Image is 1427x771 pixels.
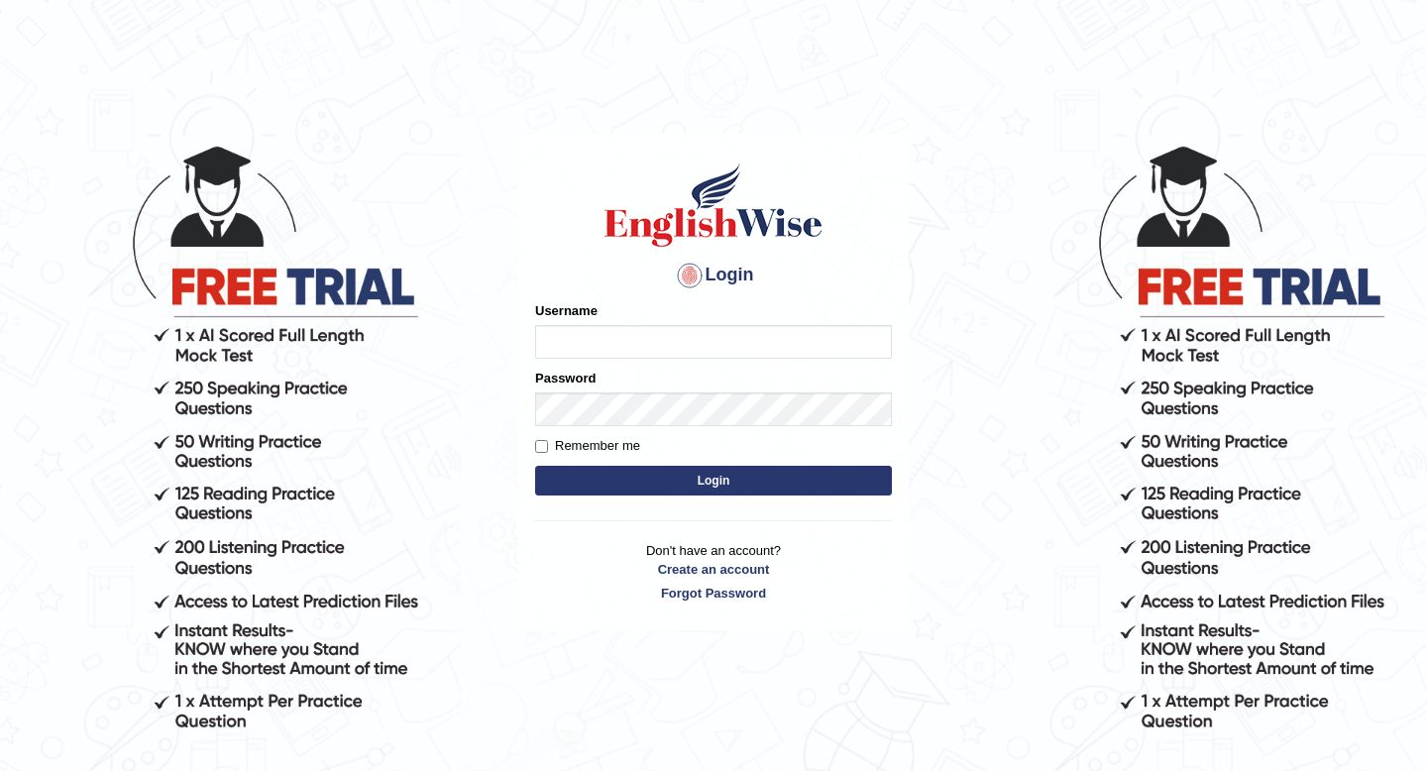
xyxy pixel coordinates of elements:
label: Password [535,369,596,387]
p: Don't have an account? [535,541,892,603]
label: Username [535,301,598,320]
button: Login [535,466,892,496]
input: Remember me [535,440,548,453]
img: Logo of English Wise sign in for intelligent practice with AI [601,161,826,250]
a: Create an account [535,560,892,579]
a: Forgot Password [535,584,892,603]
h4: Login [535,260,892,291]
label: Remember me [535,436,640,456]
